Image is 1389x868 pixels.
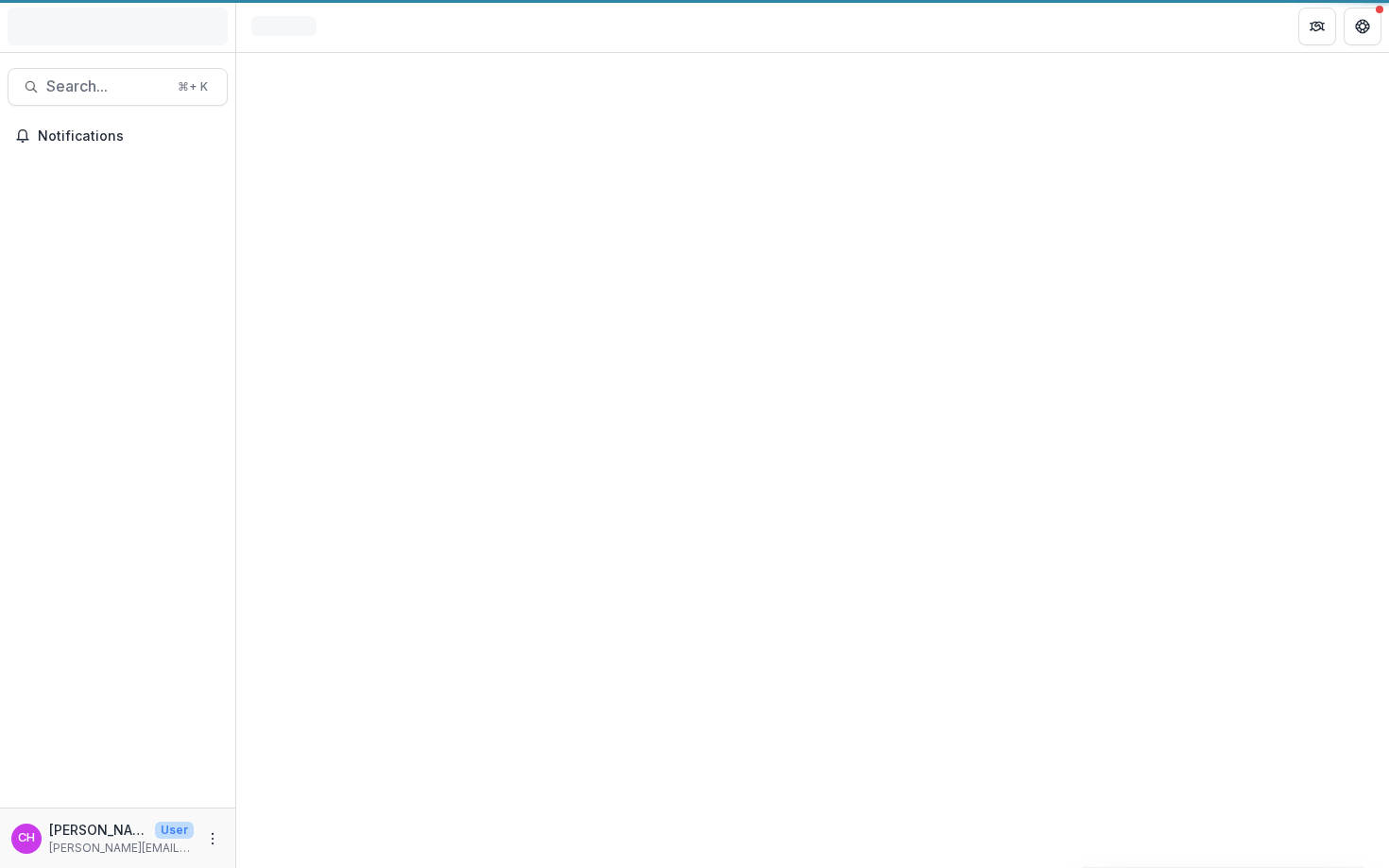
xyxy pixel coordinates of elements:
[49,840,194,857] p: [PERSON_NAME][EMAIL_ADDRESS][DOMAIN_NAME]
[1344,8,1381,45] button: Get Help
[46,77,166,95] span: Search...
[8,68,228,106] button: Search...
[244,12,324,40] nav: breadcrumb
[1298,8,1336,45] button: Partners
[174,77,212,97] div: ⌘ + K
[49,820,147,840] p: [PERSON_NAME] [PERSON_NAME]
[18,832,35,844] div: Courtney Eker Hardy
[201,827,224,850] button: More
[38,128,220,145] span: Notifications
[155,822,194,839] p: User
[8,121,228,151] button: Notifications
